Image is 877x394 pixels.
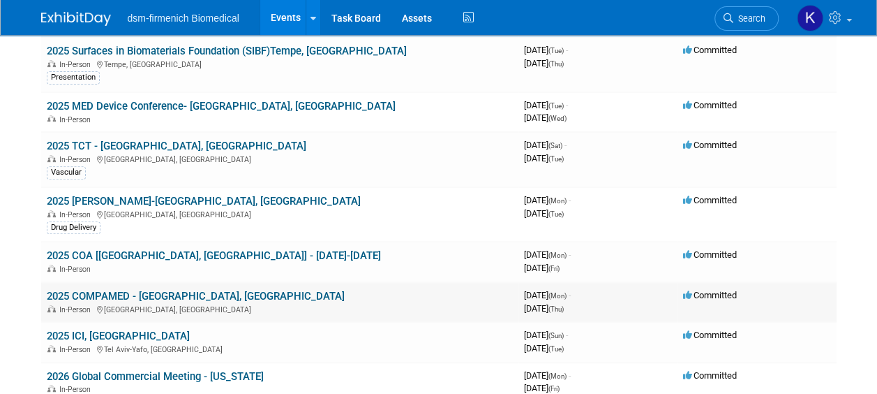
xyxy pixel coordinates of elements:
[47,58,513,69] div: Tempe, [GEOGRAPHIC_DATA]
[47,166,86,179] div: Vascular
[564,140,567,150] span: -
[683,290,737,300] span: Committed
[59,210,95,219] span: In-Person
[524,383,560,393] span: [DATE]
[569,249,571,260] span: -
[683,100,737,110] span: Committed
[47,265,56,272] img: In-Person Event
[47,210,56,217] img: In-Person Event
[548,251,567,259] span: (Mon)
[47,60,56,67] img: In-Person Event
[566,100,568,110] span: -
[47,370,264,383] a: 2026 Global Commercial Meeting - [US_STATE]
[47,195,361,207] a: 2025 [PERSON_NAME]-[GEOGRAPHIC_DATA], [GEOGRAPHIC_DATA]
[524,208,564,219] span: [DATE]
[548,115,567,122] span: (Wed)
[548,155,564,163] span: (Tue)
[548,305,564,313] span: (Thu)
[47,208,513,219] div: [GEOGRAPHIC_DATA], [GEOGRAPHIC_DATA]
[524,303,564,314] span: [DATE]
[683,195,737,205] span: Committed
[569,195,571,205] span: -
[47,100,396,112] a: 2025 MED Device Conference- [GEOGRAPHIC_DATA], [GEOGRAPHIC_DATA]
[548,60,564,68] span: (Thu)
[524,249,571,260] span: [DATE]
[47,140,306,152] a: 2025 TCT - [GEOGRAPHIC_DATA], [GEOGRAPHIC_DATA]
[683,249,737,260] span: Committed
[524,370,571,381] span: [DATE]
[59,155,95,164] span: In-Person
[548,197,567,205] span: (Mon)
[59,115,95,124] span: In-Person
[524,100,568,110] span: [DATE]
[47,330,190,342] a: 2025 ICI, [GEOGRAPHIC_DATA]
[47,303,513,314] div: [GEOGRAPHIC_DATA], [GEOGRAPHIC_DATA]
[566,45,568,55] span: -
[548,210,564,218] span: (Tue)
[59,345,95,354] span: In-Person
[524,45,568,55] span: [DATE]
[524,330,568,340] span: [DATE]
[524,263,560,273] span: [DATE]
[524,140,567,150] span: [DATE]
[733,13,765,24] span: Search
[683,330,737,340] span: Committed
[797,5,823,31] img: Katie Kukwa
[47,385,56,392] img: In-Person Event
[524,290,571,300] span: [DATE]
[524,58,564,68] span: [DATE]
[128,13,239,24] span: dsm-firmenich Biomedical
[47,305,56,312] img: In-Person Event
[47,345,56,352] img: In-Person Event
[47,155,56,162] img: In-Person Event
[47,45,407,57] a: 2025 Surfaces in Biomaterials Foundation (SIBF)Tempe, [GEOGRAPHIC_DATA]
[569,290,571,300] span: -
[548,292,567,300] span: (Mon)
[41,12,111,26] img: ExhibitDay
[548,265,560,272] span: (Fri)
[569,370,571,381] span: -
[59,60,95,69] span: In-Person
[548,47,564,54] span: (Tue)
[524,112,567,123] span: [DATE]
[47,249,381,262] a: 2025 COA [[GEOGRAPHIC_DATA], [GEOGRAPHIC_DATA]] - [DATE]-[DATE]
[548,372,567,380] span: (Mon)
[566,330,568,340] span: -
[47,221,100,234] div: Drug Delivery
[47,115,56,122] img: In-Person Event
[548,345,564,353] span: (Tue)
[47,153,513,164] div: [GEOGRAPHIC_DATA], [GEOGRAPHIC_DATA]
[47,343,513,354] div: Tel Aviv-Yafo, [GEOGRAPHIC_DATA]
[59,305,95,314] span: In-Person
[714,6,779,31] a: Search
[683,140,737,150] span: Committed
[59,385,95,394] span: In-Person
[524,195,571,205] span: [DATE]
[47,71,100,84] div: Presentation
[683,45,737,55] span: Committed
[524,343,564,353] span: [DATE]
[548,385,560,393] span: (Fri)
[59,265,95,274] span: In-Person
[683,370,737,381] span: Committed
[548,332,564,340] span: (Sun)
[47,290,345,302] a: 2025 COMPAMED - [GEOGRAPHIC_DATA], [GEOGRAPHIC_DATA]
[548,102,564,110] span: (Tue)
[524,153,564,163] span: [DATE]
[548,142,562,149] span: (Sat)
